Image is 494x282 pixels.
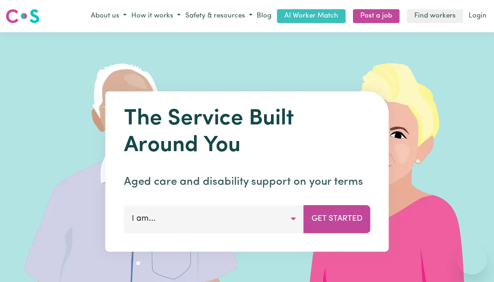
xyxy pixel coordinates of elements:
[6,6,40,27] a: Careseekers logo
[124,106,370,159] h1: The Service Built Around You
[183,9,255,24] button: Safety & resources
[6,8,40,24] img: Careseekers logo
[124,174,370,190] p: Aged care and disability support on your terms
[88,9,129,24] button: About us
[129,9,183,24] button: How it works
[304,205,370,233] button: Get Started
[457,245,487,275] iframe: Button to launch messaging window
[124,205,304,233] button: I am...
[255,9,273,23] a: Blog
[407,9,463,23] a: Find workers
[277,9,346,23] a: AI Worker Match
[353,9,400,23] a: Post a job
[467,9,488,23] a: Login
